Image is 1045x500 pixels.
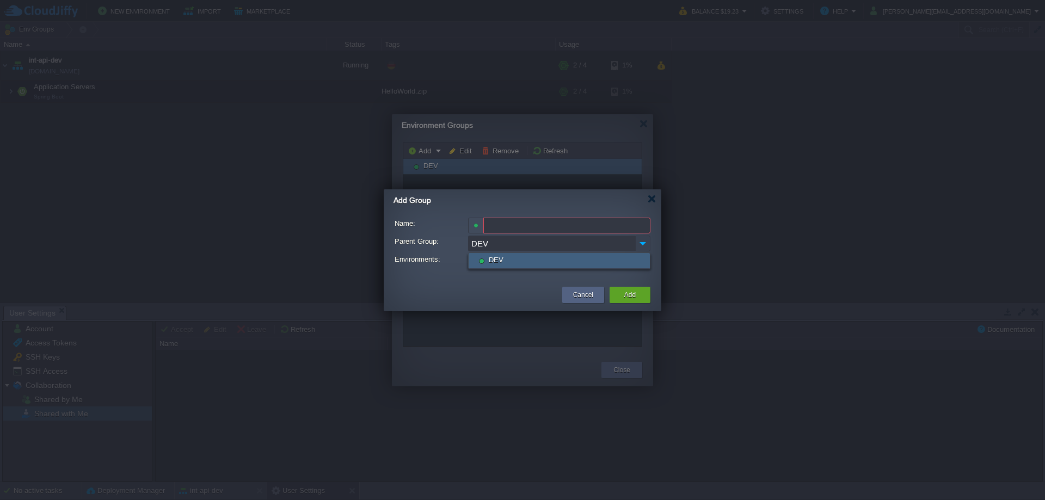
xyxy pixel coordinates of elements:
[394,196,431,205] span: Add Group
[624,289,636,300] button: Add
[573,289,593,300] button: Cancel
[395,218,467,229] label: Name:
[488,255,505,264] a: DEV
[395,254,467,265] label: Environments:
[395,236,467,247] label: Parent Group:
